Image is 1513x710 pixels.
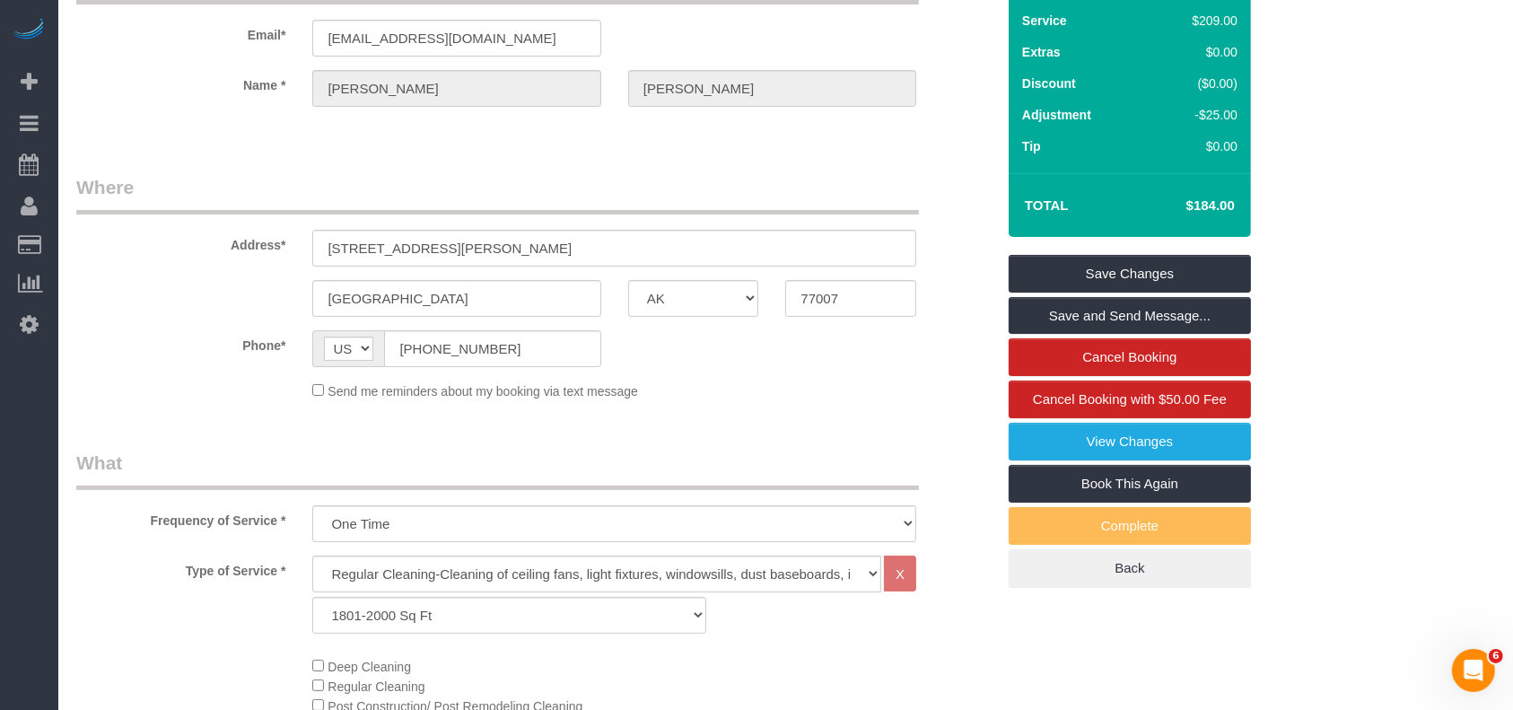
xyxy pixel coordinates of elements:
[1154,137,1238,155] div: $0.00
[63,20,299,44] label: Email*
[312,70,600,107] input: First Name*
[1154,75,1238,92] div: ($0.00)
[63,505,299,530] label: Frequency of Service *
[1133,198,1235,214] h4: $184.00
[1154,43,1238,61] div: $0.00
[1022,43,1061,61] label: Extras
[63,230,299,254] label: Address*
[1033,391,1227,407] span: Cancel Booking with $50.00 Fee
[63,330,299,355] label: Phone*
[63,70,299,94] label: Name *
[1022,137,1041,155] label: Tip
[328,660,411,674] span: Deep Cleaning
[1022,12,1067,30] label: Service
[11,18,47,43] img: Automaid Logo
[1009,297,1251,335] a: Save and Send Message...
[1022,75,1076,92] label: Discount
[1154,106,1238,124] div: -$25.00
[328,679,424,694] span: Regular Cleaning
[328,384,638,399] span: Send me reminders about my booking via text message
[312,20,600,57] input: Email*
[384,330,600,367] input: Phone*
[312,280,600,317] input: City*
[1154,12,1238,30] div: $209.00
[1009,255,1251,293] a: Save Changes
[76,450,919,490] legend: What
[1009,338,1251,376] a: Cancel Booking
[1025,197,1069,213] strong: Total
[1009,423,1251,460] a: View Changes
[1009,465,1251,503] a: Book This Again
[1452,649,1495,692] iframe: Intercom live chat
[63,556,299,580] label: Type of Service *
[628,70,916,107] input: Last Name*
[1009,549,1251,587] a: Back
[76,174,919,215] legend: Where
[785,280,916,317] input: Zip Code*
[1022,106,1091,124] label: Adjustment
[1009,381,1251,418] a: Cancel Booking with $50.00 Fee
[1489,649,1503,663] span: 6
